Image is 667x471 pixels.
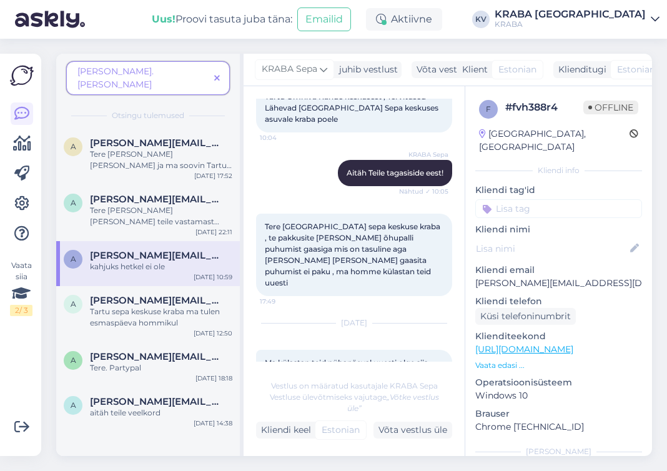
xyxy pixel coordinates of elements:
[90,137,220,149] span: allan.matt19@gmail.com
[260,133,307,142] span: 10:04
[71,299,76,309] span: a
[256,424,311,437] div: Kliendi keel
[475,295,642,308] p: Kliendi telefon
[475,165,642,176] div: Kliendi info
[195,374,232,383] div: [DATE] 18:18
[347,392,439,413] i: „Võtke vestlus üle”
[498,63,536,76] span: Estonian
[194,272,232,282] div: [DATE] 10:59
[476,242,628,255] input: Lisa nimi
[475,407,642,420] p: Brauser
[265,358,433,424] span: Ma külastan teid pühapäeval uuesti olge siis tublid , Küsimus [GEOGRAPHIC_DATA] Sepa keskus Kraba...
[475,360,642,371] p: Vaata edasi ...
[475,184,642,197] p: Kliendi tag'id
[475,344,573,355] a: [URL][DOMAIN_NAME]
[583,101,638,114] span: Offline
[399,187,448,196] span: Nähtud ✓ 10:05
[475,308,576,325] div: Küsi telefoninumbrit
[373,422,452,439] div: Võta vestlus üle
[10,64,34,87] img: Askly Logo
[366,8,442,31] div: Aktiivne
[412,61,490,78] div: Võta vestlus üle
[90,407,232,419] div: aitäh teile veelkord
[194,329,232,338] div: [DATE] 12:50
[90,250,220,261] span: allan.matt19@gmail.com
[270,392,439,413] span: Vestluse ülevõtmiseks vajutage
[90,351,220,362] span: allan.matt19@gmail.com
[553,63,606,76] div: Klienditugi
[71,355,76,365] span: a
[297,7,351,31] button: Emailid
[195,227,232,237] div: [DATE] 22:11
[475,330,642,343] p: Klienditeekond
[194,171,232,181] div: [DATE] 17:52
[90,396,220,407] span: allan.matt19@gmail.com
[90,205,232,227] div: Tere [PERSON_NAME] [PERSON_NAME] teile vastamast [GEOGRAPHIC_DATA] sepa turu noored müüjannad ma ...
[152,13,175,25] b: Uus!
[322,424,360,437] span: Estonian
[71,142,76,151] span: a
[271,381,438,390] span: Vestlus on määratud kasutajale KRABA Sepa
[265,222,442,287] span: Tere [GEOGRAPHIC_DATA] sepa keskuse kraba , te pakkusite [PERSON_NAME] õhupalli puhumist gaasiga ...
[71,254,76,264] span: a
[347,168,443,177] span: Aitäh Teile tagasiside eest!
[90,362,232,374] div: Tere. Partypal
[260,297,307,306] span: 17:49
[475,199,642,218] input: Lisa tag
[77,66,154,90] span: [PERSON_NAME].[PERSON_NAME]
[495,19,646,29] div: KRABA
[475,446,642,457] div: [PERSON_NAME]
[262,62,317,76] span: KRABA Sepa
[90,194,220,205] span: allan.matt19@gmail.com
[495,9,660,29] a: KRABA [GEOGRAPHIC_DATA]KRABA
[334,63,398,76] div: juhib vestlust
[90,261,232,272] div: kahjuks hetkel ei ole
[152,12,292,27] div: Proovi tasuta juba täna:
[475,376,642,389] p: Operatsioonisüsteem
[495,9,646,19] div: KRABA [GEOGRAPHIC_DATA]
[112,110,184,121] span: Otsingu tulemused
[479,127,630,154] div: [GEOGRAPHIC_DATA], [GEOGRAPHIC_DATA]
[617,63,655,76] span: Estonian
[475,389,642,402] p: Windows 10
[90,306,232,329] div: Tartu sepa keskuse kraba ma tulen esmaspäeva hommikul
[90,149,232,171] div: Tere [PERSON_NAME] [PERSON_NAME] ja ma soovin Tartu Sepa Turu kraba poodi öelda aitäh teile ja ma...
[71,400,76,410] span: a
[475,420,642,434] p: Chrome [TECHNICAL_ID]
[90,295,220,306] span: allan.matt19@gmail.com
[505,100,583,115] div: # fvh388r4
[475,277,642,290] p: [PERSON_NAME][EMAIL_ADDRESS][DOMAIN_NAME]
[472,11,490,28] div: KV
[475,223,642,236] p: Kliendi nimi
[475,264,642,277] p: Kliendi email
[457,63,488,76] div: Klient
[71,198,76,207] span: a
[194,419,232,428] div: [DATE] 14:38
[10,305,32,316] div: 2 / 3
[402,150,448,159] span: KRABA Sepa
[256,317,452,329] div: [DATE]
[10,260,32,316] div: Vaata siia
[486,104,491,114] span: f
